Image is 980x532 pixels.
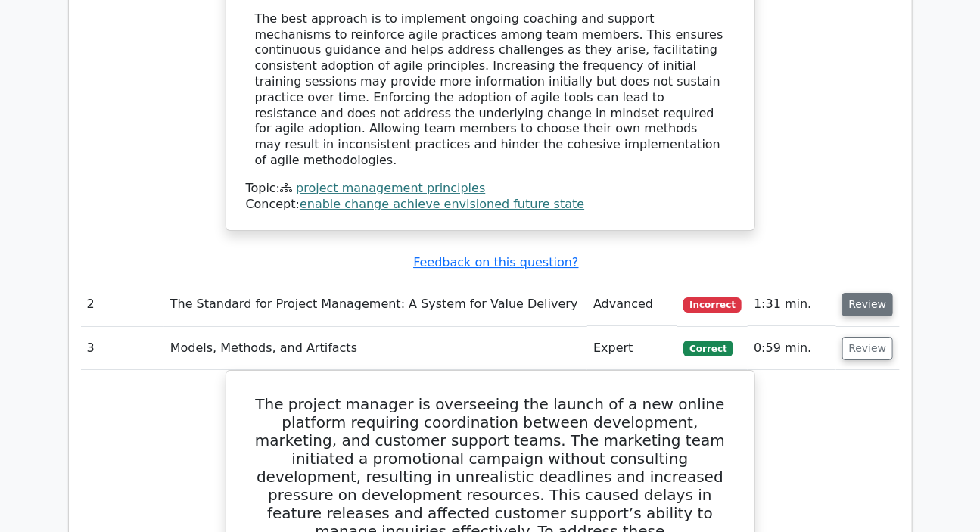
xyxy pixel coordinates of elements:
[683,297,742,313] span: Incorrect
[255,11,726,169] div: The best approach is to implement ongoing coaching and support mechanisms to reinforce agile prac...
[842,337,894,360] button: Review
[587,327,677,370] td: Expert
[587,283,677,326] td: Advanced
[683,341,733,356] span: Correct
[296,181,485,195] a: project management principles
[81,327,164,370] td: 3
[842,293,894,316] button: Review
[413,255,578,269] a: Feedback on this question?
[81,283,164,326] td: 2
[164,327,587,370] td: Models, Methods, and Artifacts
[748,327,835,370] td: 0:59 min.
[748,283,835,326] td: 1:31 min.
[246,181,735,197] div: Topic:
[164,283,587,326] td: The Standard for Project Management: A System for Value Delivery
[300,197,584,211] a: enable change achieve envisioned future state
[246,197,735,213] div: Concept:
